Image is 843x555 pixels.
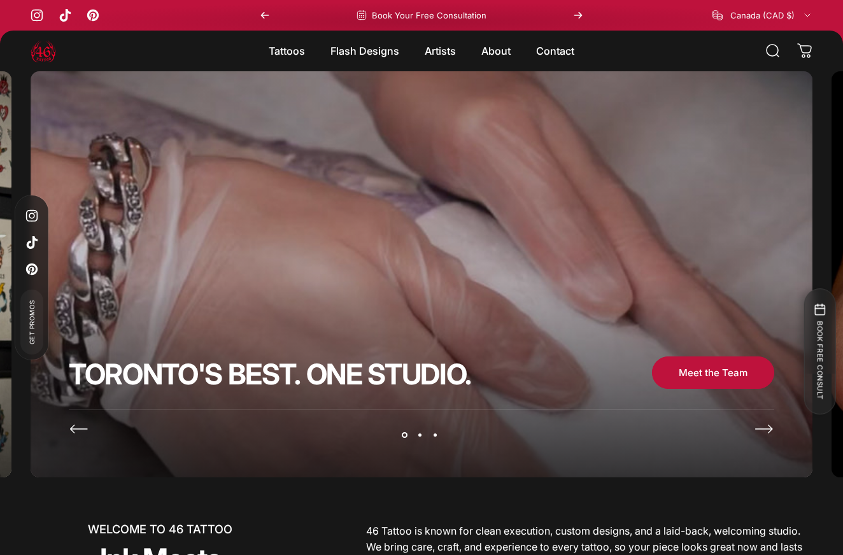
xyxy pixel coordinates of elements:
summary: Flash Designs [318,38,412,64]
summary: About [469,38,523,64]
summary: Artists [412,38,469,64]
a: Contact [523,38,587,64]
nav: Primary [256,38,587,64]
p: WELCOME TO 46 TATTOO [31,523,290,535]
button: BOOK FREE CONSULT [804,288,835,414]
span: Get Promos [27,300,37,344]
p: Book Your Free Consultation [372,10,486,20]
button: Next [754,419,774,439]
a: Get Promos [20,290,43,355]
a: 0 items [791,37,819,65]
span: Canada (CAD $) [730,10,795,20]
a: Meet the Team [652,356,774,389]
button: Previous [69,419,89,439]
summary: Tattoos [256,38,318,64]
